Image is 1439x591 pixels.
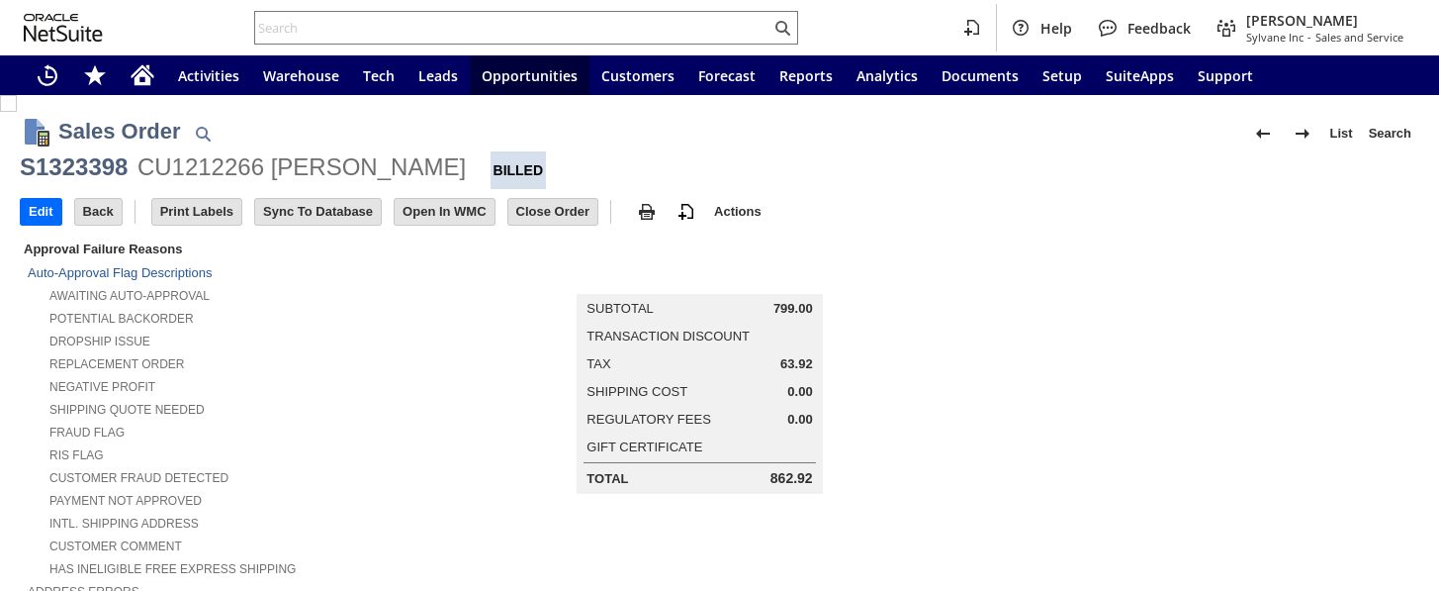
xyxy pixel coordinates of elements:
a: Warehouse [251,55,351,95]
span: Reports [779,66,833,85]
img: Quick Find [191,122,215,146]
svg: Home [131,63,154,87]
input: Close Order [508,199,597,225]
svg: Recent Records [36,63,59,87]
a: Intl. Shipping Address [49,517,199,531]
a: Auto-Approval Flag Descriptions [28,265,212,280]
span: Help [1040,19,1072,38]
img: Next [1291,122,1314,146]
input: Sync To Database [255,199,381,225]
div: Shortcuts [71,55,119,95]
input: Back [75,199,122,225]
h1: Sales Order [58,115,181,148]
span: Documents [942,66,1019,85]
a: Customer Fraud Detected [49,471,228,485]
a: Payment not approved [49,494,202,508]
span: Warehouse [263,66,339,85]
a: Activities [166,55,251,95]
div: Approval Failure Reasons [20,238,469,260]
span: 862.92 [770,470,813,487]
span: Leads [418,66,458,85]
a: RIS flag [49,448,104,462]
span: Tech [363,66,395,85]
a: Leads [406,55,470,95]
svg: Search [770,16,794,40]
a: Home [119,55,166,95]
div: S1323398 [20,151,128,183]
a: Reports [767,55,845,95]
span: - [1307,30,1311,45]
a: Tax [586,356,610,371]
span: Opportunities [482,66,578,85]
input: Print Labels [152,199,241,225]
img: print.svg [635,200,659,224]
a: Analytics [845,55,930,95]
a: Setup [1031,55,1094,95]
a: Fraud Flag [49,426,125,440]
a: Shipping Quote Needed [49,403,205,417]
a: Recent Records [24,55,71,95]
span: 799.00 [773,301,813,317]
span: [PERSON_NAME] [1246,11,1403,30]
a: Tech [351,55,406,95]
a: Shipping Cost [586,384,687,399]
span: Forecast [698,66,756,85]
img: add-record.svg [675,200,698,224]
span: Setup [1042,66,1082,85]
a: Dropship Issue [49,335,150,348]
a: Customer Comment [49,540,182,553]
a: SuiteApps [1094,55,1186,95]
a: Search [1361,118,1419,149]
span: Customers [601,66,675,85]
a: Opportunities [470,55,589,95]
span: Feedback [1127,19,1191,38]
span: Activities [178,66,239,85]
a: Regulatory Fees [586,412,710,427]
a: Awaiting Auto-Approval [49,289,210,303]
input: Open In WMC [395,199,495,225]
span: Sylvane Inc [1246,30,1304,45]
a: Transaction Discount [586,329,750,344]
input: Edit [21,199,61,225]
div: Billed [491,151,547,189]
span: 0.00 [787,384,812,400]
a: Negative Profit [49,380,155,394]
caption: Summary [577,262,822,294]
img: Previous [1251,122,1275,146]
a: Gift Certificate [586,440,702,454]
a: List [1322,118,1361,149]
a: Total [586,471,628,486]
svg: Shortcuts [83,63,107,87]
a: Replacement Order [49,357,184,371]
a: Actions [706,204,769,219]
a: Subtotal [586,301,653,316]
div: CU1212266 [PERSON_NAME] [137,151,466,183]
span: 63.92 [780,356,813,372]
a: Documents [930,55,1031,95]
span: 0.00 [787,412,812,428]
span: Sales and Service [1315,30,1403,45]
span: SuiteApps [1106,66,1174,85]
input: Search [255,16,770,40]
span: Support [1198,66,1253,85]
a: Potential Backorder [49,312,194,326]
a: Customers [589,55,686,95]
a: Forecast [686,55,767,95]
span: Analytics [856,66,918,85]
svg: logo [24,14,103,42]
a: Has Ineligible Free Express Shipping [49,562,296,576]
a: Support [1186,55,1265,95]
